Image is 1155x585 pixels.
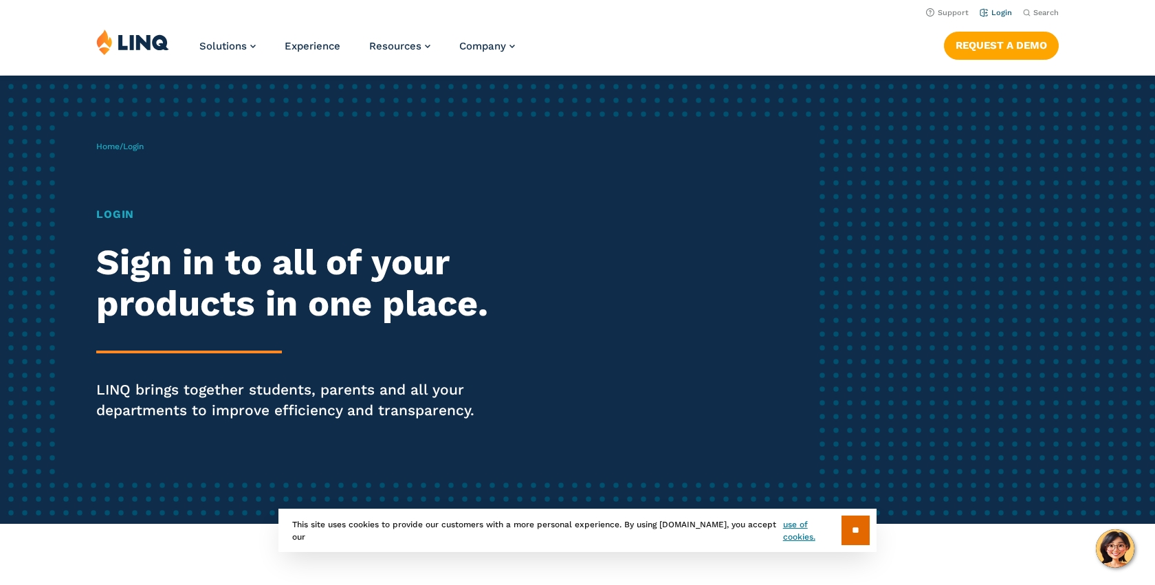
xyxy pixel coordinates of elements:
a: Login [980,8,1012,17]
a: Solutions [199,40,256,52]
a: Request a Demo [944,32,1059,59]
span: Login [123,142,144,151]
h1: Login [96,206,541,223]
nav: Button Navigation [944,29,1059,59]
span: Company [459,40,506,52]
span: Resources [369,40,421,52]
a: Home [96,142,120,151]
button: Open Search Bar [1023,8,1059,18]
a: Company [459,40,515,52]
span: Search [1033,8,1059,17]
button: Hello, have a question? Let’s chat. [1096,529,1134,568]
a: Support [926,8,969,17]
p: LINQ brings together students, parents and all your departments to improve efficiency and transpa... [96,379,541,421]
a: Resources [369,40,430,52]
a: use of cookies. [783,518,841,543]
a: Experience [285,40,340,52]
nav: Primary Navigation [199,29,515,74]
span: Solutions [199,40,247,52]
img: LINQ | K‑12 Software [96,29,169,55]
h2: Sign in to all of your products in one place. [96,242,541,324]
span: / [96,142,144,151]
div: This site uses cookies to provide our customers with a more personal experience. By using [DOMAIN... [278,509,877,552]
